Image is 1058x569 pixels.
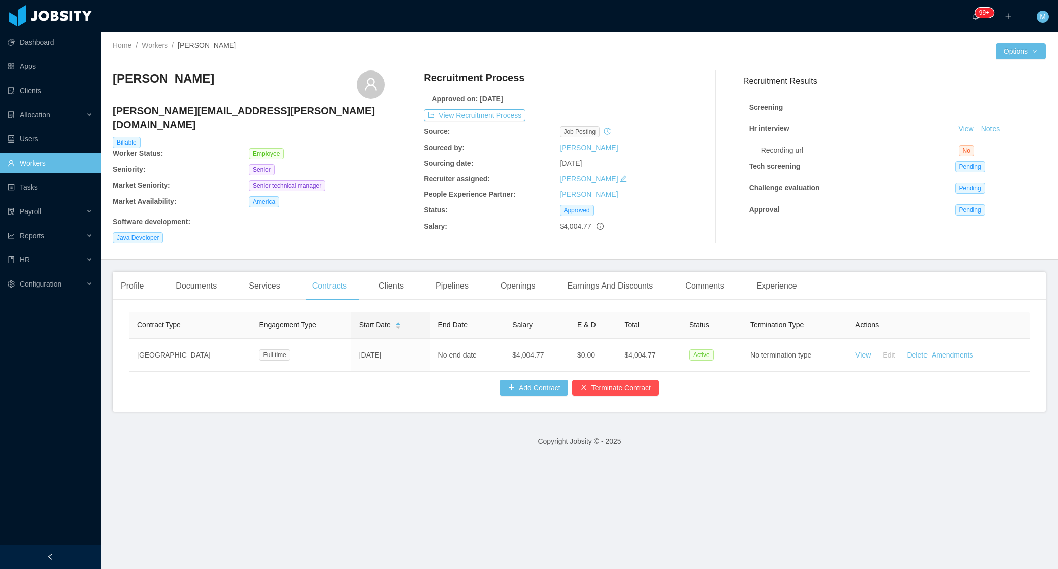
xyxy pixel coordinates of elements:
i: icon: plus [1005,13,1012,20]
i: icon: bell [972,13,979,20]
b: Software development : [113,218,190,226]
i: icon: setting [8,280,15,288]
span: End Date [438,321,468,329]
div: Openings [493,272,544,300]
span: $0.00 [577,351,595,359]
span: M [1040,11,1046,23]
i: icon: history [604,128,611,135]
b: Market Availability: [113,197,177,205]
span: Allocation [20,111,50,119]
span: No [959,145,974,156]
span: Salary [512,321,533,329]
span: / [136,41,138,49]
a: icon: userWorkers [8,153,93,173]
span: Pending [955,204,985,216]
b: People Experience Partner: [424,190,515,198]
span: Pending [955,183,985,194]
a: icon: robotUsers [8,129,93,149]
b: Worker Status: [113,149,163,157]
i: icon: line-chart [8,232,15,239]
b: Seniority: [113,165,146,173]
i: icon: file-protect [8,208,15,215]
div: Clients [371,272,412,300]
td: No termination type [742,339,847,372]
div: Contracts [304,272,355,300]
span: Reports [20,232,44,240]
div: Pipelines [428,272,477,300]
td: [DATE] [351,339,430,372]
span: Billable [113,137,141,148]
b: Recruiter assigned: [424,175,490,183]
b: Sourcing date: [424,159,473,167]
a: View [855,351,871,359]
h3: Recruitment Results [743,75,1046,87]
span: HR [20,256,30,264]
h4: Recruitment Process [424,70,524,85]
span: Active [689,349,714,361]
a: icon: auditClients [8,81,93,101]
span: Status [689,321,709,329]
a: Workers [142,41,168,49]
div: Profile [113,272,152,300]
span: Approved [560,205,593,216]
span: Senior technical manager [249,180,325,191]
a: View [955,125,977,133]
span: Contract Type [137,321,181,329]
a: Home [113,41,131,49]
a: [PERSON_NAME] [560,190,618,198]
div: Earnings And Discounts [559,272,661,300]
a: icon: pie-chartDashboard [8,32,93,52]
td: No end date [430,339,505,372]
sup: 2147 [975,8,994,18]
i: icon: solution [8,111,15,118]
strong: Tech screening [749,162,801,170]
button: icon: exportView Recruitment Process [424,109,525,121]
div: Recording url [761,145,959,156]
span: $4,004.77 [624,351,655,359]
span: Senior [249,164,275,175]
span: Actions [855,321,879,329]
h3: [PERSON_NAME] [113,70,214,87]
span: / [172,41,174,49]
span: job posting [560,126,600,137]
a: icon: profileTasks [8,177,93,197]
span: Employee [249,148,284,159]
span: Start Date [359,320,391,330]
i: icon: user [364,77,378,91]
span: info-circle [597,223,604,230]
strong: Screening [749,103,783,111]
span: Payroll [20,207,41,216]
div: Documents [168,272,225,300]
strong: Challenge evaluation [749,184,820,192]
span: $4,004.77 [560,222,591,230]
b: Approved on: [DATE] [432,95,503,103]
button: Edit [871,347,903,363]
span: Pending [955,161,985,172]
button: icon: closeTerminate Contract [572,380,659,396]
button: icon: plusAdd Contract [500,380,568,396]
b: Sourced by: [424,144,465,152]
div: Comments [677,272,732,300]
h4: [PERSON_NAME][EMAIL_ADDRESS][PERSON_NAME][DOMAIN_NAME] [113,104,385,132]
span: Engagement Type [259,321,316,329]
b: Salary: [424,222,447,230]
td: [GEOGRAPHIC_DATA] [129,339,251,372]
footer: Copyright Jobsity © - 2025 [101,424,1058,459]
strong: Hr interview [749,124,789,132]
b: Source: [424,127,450,135]
strong: Approval [749,205,780,214]
span: E & D [577,321,596,329]
span: [PERSON_NAME] [178,41,236,49]
a: [PERSON_NAME] [560,175,618,183]
span: Java Developer [113,232,163,243]
a: Amendments [932,351,973,359]
i: icon: caret-up [395,321,401,324]
div: Services [241,272,288,300]
div: Experience [749,272,805,300]
span: Termination Type [750,321,804,329]
span: $4,004.77 [512,351,544,359]
button: Optionsicon: down [996,43,1046,59]
a: Delete [907,351,927,359]
a: icon: exportView Recruitment Process [424,111,525,119]
b: Status: [424,206,447,214]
